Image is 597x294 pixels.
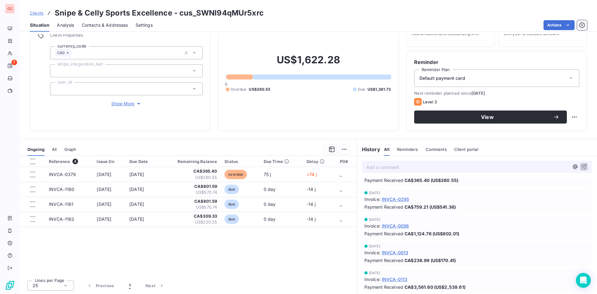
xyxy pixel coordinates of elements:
[163,219,217,225] span: US$220.25
[426,147,447,152] span: Comments
[364,177,403,183] span: Payment Received
[97,187,111,192] span: [DATE]
[129,216,144,222] span: [DATE]
[50,100,203,107] button: Show More
[369,218,381,221] span: [DATE]
[364,249,381,256] span: Invoice :
[55,7,264,19] h3: Snipe & Celly Sports Excellence - cus_SWNI94qMUr5xrc
[405,204,456,210] span: CA$759.21 (US$541.36)
[364,223,381,229] span: Invoice :
[30,11,44,16] span: Clients
[163,174,217,181] span: US$260.55
[264,187,276,192] span: 0 day
[414,58,579,66] h6: Reminder
[307,159,332,164] div: Delay
[49,159,90,164] div: Reference
[163,198,217,205] span: CA$801.59
[405,177,458,183] span: CA$365.40 (US$260.55)
[129,159,156,164] div: Due Date
[307,187,316,192] span: -14 j
[129,187,144,192] span: [DATE]
[405,284,465,290] span: CA$3,561.60 (US$2,539.61)
[111,101,142,107] span: Show More
[471,91,485,96] span: [DATE]
[382,223,409,229] span: INVCA-0056
[369,191,381,195] span: [DATE]
[340,159,353,164] div: PO#
[369,271,381,275] span: [DATE]
[226,54,391,72] h2: US$1,622.28
[49,187,75,192] span: INVCA-1160
[97,216,111,222] span: [DATE]
[249,87,270,92] span: US$260.55
[163,189,217,196] span: US$570.74
[33,283,38,289] span: 25
[57,22,74,28] span: Analysis
[382,249,409,256] span: INVCA-0013
[397,147,418,152] span: Reminders
[52,147,57,152] span: All
[307,216,316,222] span: -14 j
[307,172,317,177] span: +74 j
[264,201,276,207] span: 0 day
[576,273,591,288] div: Open Intercom Messenger
[27,147,44,152] span: Ongoing
[129,172,144,177] span: [DATE]
[364,284,403,290] span: Payment Received
[49,216,75,222] span: INVCA-1162
[384,147,390,152] span: All
[364,257,403,264] span: Payment Received
[382,196,409,202] span: INVCA-0295
[49,172,76,177] span: INVCA-0379
[224,170,247,179] span: overdue
[340,187,342,192] span: _
[414,111,567,124] button: View
[5,4,15,14] div: CC
[97,172,111,177] span: [DATE]
[340,172,342,177] span: _
[55,68,60,74] input: Add a tag
[138,279,172,292] button: Next
[30,22,49,28] span: Situation
[340,201,342,207] span: _
[364,230,403,237] span: Payment Received
[163,159,217,164] div: Remaining Balance
[264,216,276,222] span: 0 day
[82,22,128,28] span: Contacts & Addresses
[49,201,74,207] span: INVCA-1161
[224,215,238,224] span: due
[264,159,299,164] div: Due Time
[163,183,217,190] span: CA$801.59
[231,87,246,92] span: Overdue
[55,86,60,92] input: Add a tag
[129,283,131,289] span: 1
[122,279,138,292] button: 1
[163,213,217,219] span: CA$309.33
[364,204,403,210] span: Payment Received
[163,204,217,210] span: US$570.74
[129,201,144,207] span: [DATE]
[12,60,17,65] span: 7
[163,168,217,174] span: CA$365.40
[5,280,15,290] img: Logo LeanPay
[30,10,44,16] a: Clients
[544,20,575,30] button: Actions
[382,276,408,283] span: INVCA-0113
[364,196,381,202] span: Invoice :
[224,159,256,164] div: Status
[264,172,271,177] span: 75 j
[64,147,76,152] span: Graph
[454,147,478,152] span: Client portal
[72,50,76,56] input: Add a tag
[97,201,111,207] span: [DATE]
[369,244,381,248] span: [DATE]
[364,276,381,283] span: Invoice :
[307,201,316,207] span: -14 j
[50,33,203,41] span: Client Properties
[72,159,78,164] span: 4
[57,51,65,55] span: CAD
[423,99,437,104] span: Level 3
[225,82,227,87] span: 0
[136,22,153,28] span: Settings
[405,230,459,237] span: CA$1,124.76 (US$802.01)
